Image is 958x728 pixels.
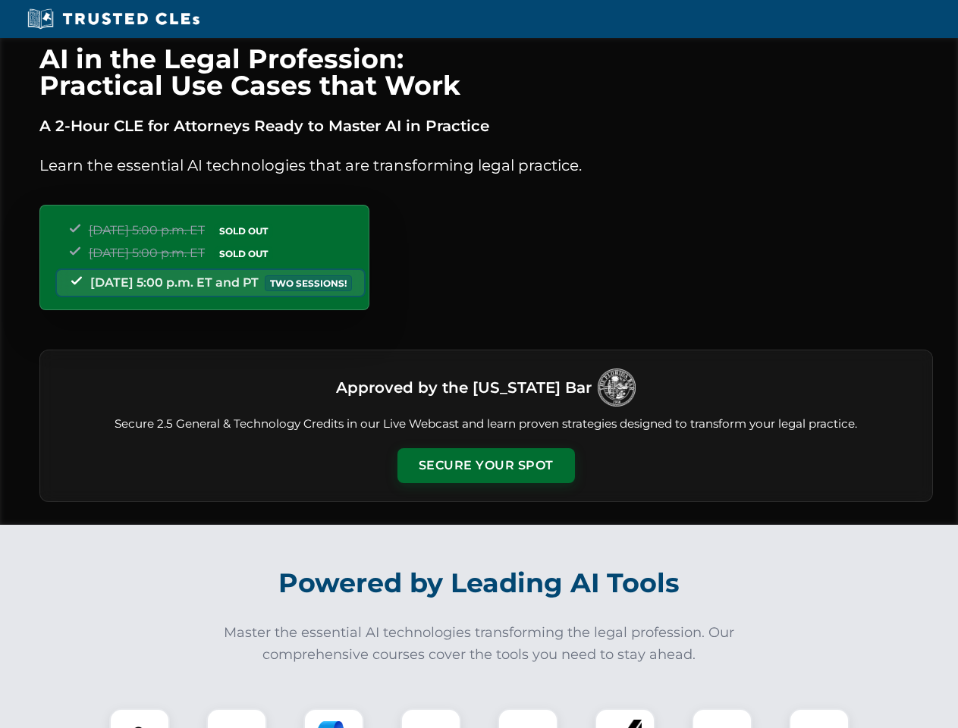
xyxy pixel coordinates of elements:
p: Secure 2.5 General & Technology Credits in our Live Webcast and learn proven strategies designed ... [58,416,914,433]
h2: Powered by Leading AI Tools [59,557,900,610]
h3: Approved by the [US_STATE] Bar [336,374,592,401]
p: Learn the essential AI technologies that are transforming legal practice. [39,153,933,177]
span: SOLD OUT [214,223,273,239]
h1: AI in the Legal Profession: Practical Use Cases that Work [39,45,933,99]
img: Trusted CLEs [23,8,204,30]
p: A 2-Hour CLE for Attorneys Ready to Master AI in Practice [39,114,933,138]
span: [DATE] 5:00 p.m. ET [89,246,205,260]
span: [DATE] 5:00 p.m. ET [89,223,205,237]
button: Secure Your Spot [397,448,575,483]
p: Master the essential AI technologies transforming the legal profession. Our comprehensive courses... [214,622,745,666]
span: SOLD OUT [214,246,273,262]
img: Logo [598,369,636,406]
